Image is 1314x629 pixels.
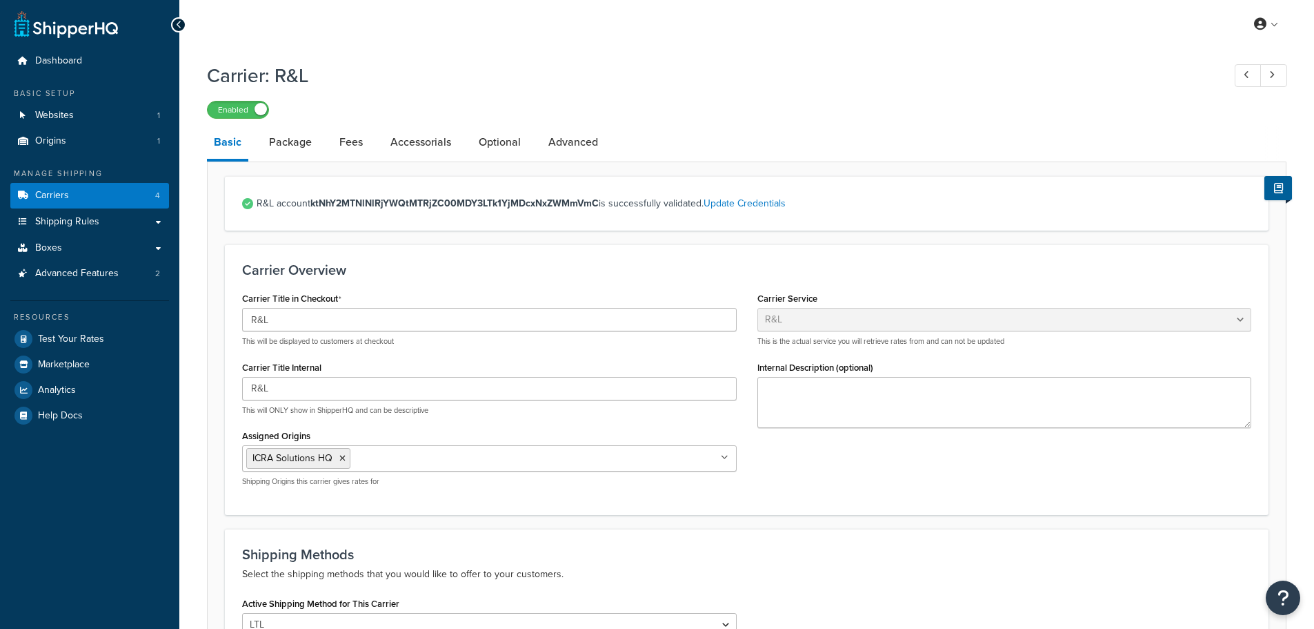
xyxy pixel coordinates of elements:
[252,451,332,465] span: ICRA Solutions HQ
[10,183,169,209] a: Carriers4
[1266,581,1300,615] button: Open Resource Center
[157,135,160,147] span: 1
[1264,176,1292,200] button: Show Help Docs
[757,362,873,373] label: Internal Description (optional)
[35,55,82,67] span: Dashboard
[472,126,528,159] a: Optional
[10,103,169,128] a: Websites1
[242,431,310,441] label: Assigned Origins
[35,110,74,122] span: Websites
[208,101,268,118] label: Enabled
[1235,64,1262,87] a: Previous Record
[332,126,370,159] a: Fees
[262,126,319,159] a: Package
[35,190,69,202] span: Carriers
[38,410,83,422] span: Help Docs
[10,209,169,235] a: Shipping Rules
[10,128,169,154] li: Origins
[242,405,737,416] p: This will ONLY show in ShipperHQ and can be descriptive
[35,268,119,280] span: Advanced Features
[242,547,1251,562] h3: Shipping Methods
[10,235,169,261] a: Boxes
[310,196,599,211] strong: ktNhY2MTNlNlRjYWQtMTRjZC00MDY3LTk1YjMDcxNxZWMmVmC
[38,333,104,345] span: Test Your Rates
[38,359,90,371] span: Marketplace
[541,126,605,159] a: Advanced
[10,183,169,209] li: Carriers
[207,62,1209,89] h1: Carrier: R&L
[157,110,160,122] span: 1
[242,293,341,304] label: Carrier Title in Checkout
[35,135,66,147] span: Origins
[242,262,1251,278] h3: Carrier Overview
[207,126,248,162] a: Basic
[155,190,160,202] span: 4
[242,566,1251,583] p: Select the shipping methods that you would like to offer to your customers.
[35,242,62,254] span: Boxes
[242,476,737,487] p: Shipping Origins this carrier gives rates for
[10,403,169,428] a: Help Docs
[35,216,99,228] span: Shipping Rules
[242,362,321,373] label: Carrier Title Internal
[10,311,169,323] div: Resources
[757,293,817,304] label: Carrier Service
[10,261,169,287] a: Advanced Features2
[10,103,169,128] li: Websites
[10,48,169,74] a: Dashboard
[242,599,399,609] label: Active Shipping Method for This Carrier
[384,126,458,159] a: Accessorials
[10,261,169,287] li: Advanced Features
[38,385,76,396] span: Analytics
[10,168,169,180] div: Manage Shipping
[704,196,786,211] a: Update Credentials
[155,268,160,280] span: 2
[10,378,169,403] a: Analytics
[242,336,737,347] p: This will be displayed to customers at checkout
[10,352,169,377] a: Marketplace
[757,336,1252,347] p: This is the actual service you will retrieve rates from and can not be updated
[10,88,169,99] div: Basic Setup
[257,194,1251,213] span: R&L account is successfully validated.
[1260,64,1287,87] a: Next Record
[10,128,169,154] a: Origins1
[10,327,169,351] a: Test Your Rates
